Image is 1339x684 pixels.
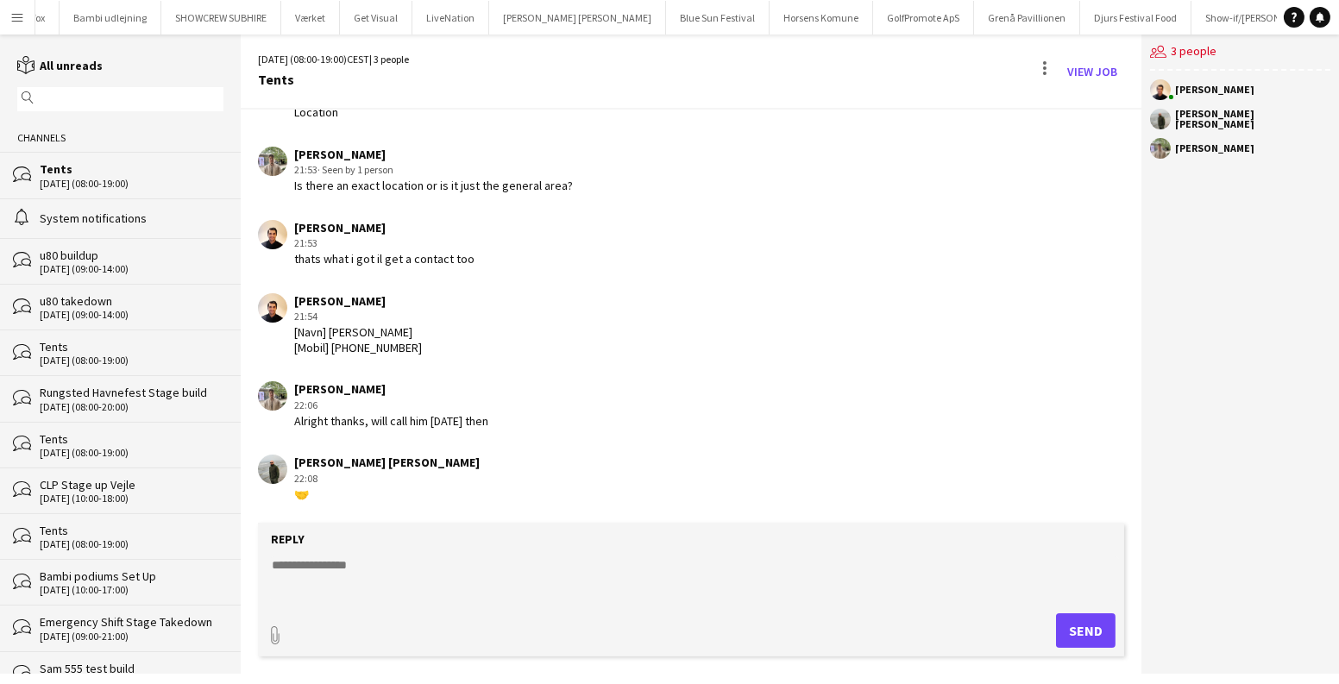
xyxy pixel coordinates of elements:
[40,631,223,643] div: [DATE] (09:00-21:00)
[40,293,223,309] div: u80 takedown
[1175,143,1254,154] div: [PERSON_NAME]
[40,568,223,584] div: Bambi podiums Set Up
[40,401,223,413] div: [DATE] (08:00-20:00)
[1080,1,1191,35] button: Djurs Festival Food
[40,161,223,177] div: Tents
[347,53,369,66] span: CEST
[258,72,409,87] div: Tents
[1150,35,1330,71] div: 3 people
[340,1,412,35] button: Get Visual
[1175,109,1330,129] div: [PERSON_NAME] [PERSON_NAME]
[40,584,223,596] div: [DATE] (10:00-17:00)
[412,1,489,35] button: LiveNation
[294,324,422,355] div: [Navn] [PERSON_NAME] [Mobil] [PHONE_NUMBER]
[294,178,573,193] div: Is there an exact location or is it just the general area?
[1060,58,1124,85] a: View Job
[40,477,223,493] div: CLP Stage up Vejle
[60,1,161,35] button: Bambi udlejning
[40,355,223,367] div: [DATE] (08:00-19:00)
[294,471,480,486] div: 22:08
[161,1,281,35] button: SHOWCREW SUBHIRE
[40,493,223,505] div: [DATE] (10:00-18:00)
[294,293,422,309] div: [PERSON_NAME]
[17,58,103,73] a: All unreads
[294,162,573,178] div: 21:53
[294,398,488,413] div: 22:06
[40,339,223,355] div: Tents
[294,486,480,502] div: 🤝
[294,309,422,324] div: 21:54
[271,531,305,547] label: Reply
[974,1,1080,35] button: Grenå Pavillionen
[40,614,223,630] div: Emergency Shift Stage Takedown
[40,309,223,321] div: [DATE] (09:00-14:00)
[40,210,223,226] div: System notifications
[294,413,488,429] div: Alright thanks, will call him [DATE] then
[1191,1,1330,35] button: Show-if/[PERSON_NAME]
[294,220,475,235] div: [PERSON_NAME]
[489,1,666,35] button: [PERSON_NAME] [PERSON_NAME]
[40,263,223,275] div: [DATE] (09:00-14:00)
[1056,613,1116,648] button: Send
[294,381,488,397] div: [PERSON_NAME]
[40,248,223,263] div: u80 buildup
[294,251,475,267] div: thats what i got il get a contact too
[40,178,223,190] div: [DATE] (08:00-19:00)
[258,52,409,67] div: [DATE] (08:00-19:00) | 3 people
[294,147,573,162] div: [PERSON_NAME]
[40,538,223,550] div: [DATE] (08:00-19:00)
[40,447,223,459] div: [DATE] (08:00-19:00)
[294,455,480,470] div: [PERSON_NAME] [PERSON_NAME]
[40,523,223,538] div: Tents
[281,1,340,35] button: Værket
[40,661,223,676] div: Sam 555 test build
[317,163,393,176] span: · Seen by 1 person
[770,1,873,35] button: Horsens Komune
[1175,85,1254,95] div: [PERSON_NAME]
[294,235,475,251] div: 21:53
[40,385,223,400] div: Rungsted Havnefest Stage build
[873,1,974,35] button: GolfPromote ApS
[40,431,223,447] div: Tents
[666,1,770,35] button: Blue Sun Festival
